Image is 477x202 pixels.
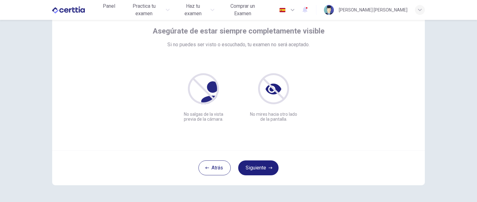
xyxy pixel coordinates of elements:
[103,2,115,10] span: Panel
[198,160,231,175] button: Atrás
[52,4,99,16] a: CERTTIA logo
[124,2,164,17] span: Practica tu examen
[177,2,208,17] span: Haz tu examen
[99,1,119,12] button: Panel
[52,4,85,16] img: CERTTIA logo
[248,112,299,122] p: No mires hacia otro lado de la pantalla.
[324,5,334,15] img: Profile picture
[121,1,172,19] button: Practica tu examen
[219,1,266,19] button: Comprar un Examen
[153,26,325,36] span: Asegúrate de estar siempre completamente visible
[178,112,229,122] p: No salgas de la vista previa de la cámara.
[339,6,407,14] div: [PERSON_NAME] [PERSON_NAME]
[99,1,119,19] a: Panel
[167,41,310,48] span: Si no puedes ser visto o escuchado, tu examen no será aceptado.
[222,2,264,17] span: Comprar un Examen
[238,160,279,175] button: Siguiente
[175,1,216,19] button: Haz tu examen
[279,8,286,12] img: es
